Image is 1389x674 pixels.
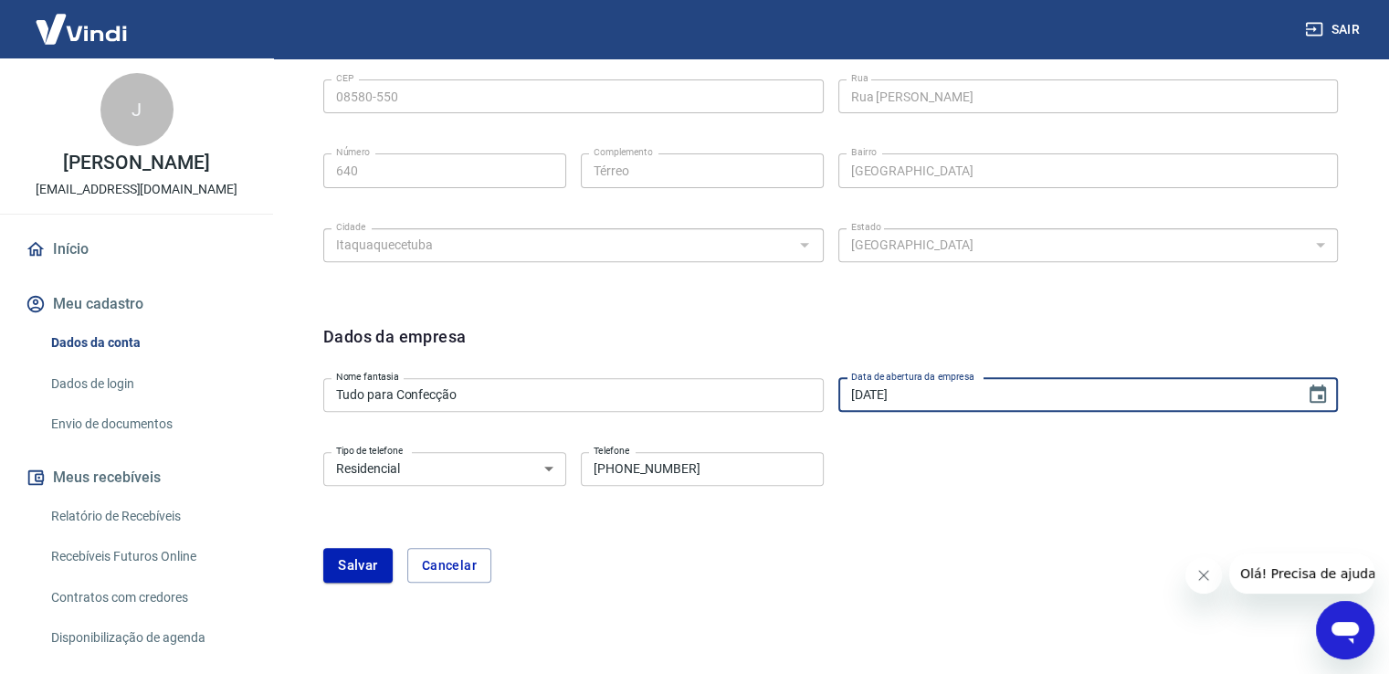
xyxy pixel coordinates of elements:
p: [EMAIL_ADDRESS][DOMAIN_NAME] [36,180,237,199]
button: Meus recebíveis [22,458,251,498]
label: Número [336,145,370,159]
h6: Dados da empresa [323,324,466,371]
label: Complemento [594,145,653,159]
img: Vindi [22,1,141,57]
button: Cancelar [407,548,491,583]
button: Meu cadastro [22,284,251,324]
label: Rua [851,71,868,85]
a: Contratos com credores [44,579,251,616]
a: Dados de login [44,365,251,403]
a: Início [22,229,251,269]
label: Nome fantasia [336,370,399,384]
label: Telefone [594,444,629,458]
span: Olá! Precisa de ajuda? [11,13,153,27]
a: Envio de documentos [44,405,251,443]
p: [PERSON_NAME] [63,153,209,173]
iframe: Mensagem da empresa [1229,553,1374,594]
input: DD/MM/YYYY [838,378,1293,412]
label: Estado [851,220,881,234]
a: Dados da conta [44,324,251,362]
label: Bairro [851,145,877,159]
input: Digite aqui algumas palavras para buscar a cidade [329,234,788,257]
iframe: Fechar mensagem [1185,557,1222,594]
label: Data de abertura da empresa [851,370,974,384]
div: J [100,73,174,146]
label: Tipo de telefone [336,444,403,458]
button: Sair [1301,13,1367,47]
label: CEP [336,71,353,85]
button: Salvar [323,548,393,583]
label: Cidade [336,220,365,234]
a: Recebíveis Futuros Online [44,538,251,575]
button: Choose date, selected date is 31 de mar de 2011 [1300,376,1336,413]
a: Relatório de Recebíveis [44,498,251,535]
iframe: Botão para abrir a janela de mensagens [1316,601,1374,659]
a: Disponibilização de agenda [44,619,251,657]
